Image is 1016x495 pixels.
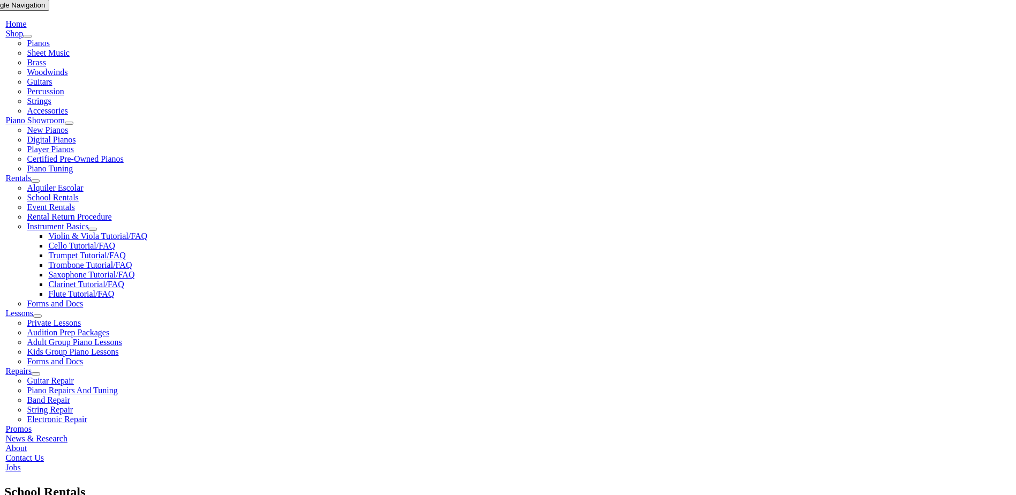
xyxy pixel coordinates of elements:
a: Forms and Docs [27,357,83,366]
a: Cello Tutorial/FAQ [48,241,115,250]
a: Piano Repairs And Tuning [27,386,117,395]
a: Percussion [27,87,64,96]
a: Adult Group Piano Lessons [27,337,122,347]
a: Alquiler Escolar [27,183,83,192]
a: Jobs [5,463,20,472]
a: Digital Pianos [27,135,76,144]
a: Contact Us [5,453,44,462]
a: String Repair [27,405,73,414]
a: Woodwinds [27,67,67,77]
a: News & Research [5,434,67,443]
a: Strings [27,96,51,106]
a: Trumpet Tutorial/FAQ [48,251,125,260]
button: Open submenu of Repairs [32,372,40,376]
a: Brass [27,58,46,67]
button: Open submenu of Shop [23,35,32,38]
a: Promos [5,424,32,433]
button: Open submenu of Lessons [33,314,42,318]
button: Open submenu of Rentals [31,179,40,183]
a: Home [5,19,26,28]
a: Guitars [27,77,52,86]
a: Certified Pre-Owned Pianos [27,154,123,163]
a: Accessories [27,106,67,115]
a: About [5,444,27,453]
a: Piano Tuning [27,164,73,173]
a: Band Repair [27,395,70,404]
a: Guitar Repair [27,376,74,385]
a: Lessons [5,309,33,318]
a: New Pianos [27,125,68,134]
a: Pianos [27,39,50,48]
a: Violin & Viola Tutorial/FAQ [48,231,147,241]
a: Saxophone Tutorial/FAQ [48,270,134,279]
a: Audition Prep Packages [27,328,109,337]
a: Clarinet Tutorial/FAQ [48,280,124,289]
a: Repairs [5,366,32,376]
a: Private Lessons [27,318,81,327]
a: Sheet Music [27,48,70,57]
a: Rentals [5,174,31,183]
a: Electronic Repair [27,415,87,424]
a: Rental Return Procedure [27,212,111,221]
a: Kids Group Piano Lessons [27,347,118,356]
a: School Rentals [27,193,78,202]
a: Event Rentals [27,202,74,212]
a: Forms and Docs [27,299,83,308]
a: Shop [5,29,23,38]
button: Open submenu of Piano Showroom [65,122,73,125]
a: Piano Showroom [5,116,65,125]
a: Flute Tutorial/FAQ [48,289,114,298]
button: Open submenu of Instrument Basics [88,228,97,231]
a: Player Pianos [27,145,74,154]
a: Instrument Basics [27,222,88,231]
a: Trombone Tutorial/FAQ [48,260,132,269]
